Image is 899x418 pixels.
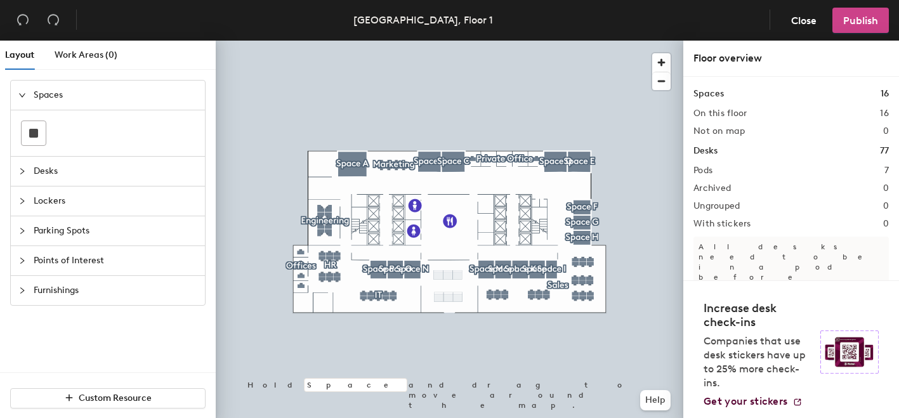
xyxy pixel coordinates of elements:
h2: Ungrouped [693,201,740,211]
button: Custom Resource [10,388,206,408]
h2: 16 [880,108,889,119]
h2: 7 [884,166,889,176]
h2: Pods [693,166,712,176]
span: Work Areas (0) [55,49,117,60]
div: Floor overview [693,51,889,66]
span: Parking Spots [34,216,197,245]
button: Undo (⌘ + Z) [10,8,36,33]
h2: On this floor [693,108,747,119]
span: collapsed [18,257,26,265]
span: Layout [5,49,34,60]
img: Sticker logo [820,330,879,374]
span: collapsed [18,287,26,294]
h2: 0 [883,183,889,193]
span: Custom Resource [79,393,152,403]
a: Get your stickers [704,395,803,408]
h2: 0 [883,201,889,211]
h2: Archived [693,183,731,193]
span: Desks [34,157,197,186]
span: undo [16,13,29,26]
h2: With stickers [693,219,751,229]
h2: 0 [883,126,889,136]
span: Publish [843,15,878,27]
span: collapsed [18,167,26,175]
span: Get your stickers [704,395,787,407]
button: Close [780,8,827,33]
span: Points of Interest [34,246,197,275]
span: collapsed [18,227,26,235]
span: Spaces [34,81,197,110]
p: All desks need to be in a pod before saving [693,237,889,297]
p: Companies that use desk stickers have up to 25% more check-ins. [704,334,813,390]
h1: 77 [880,144,889,158]
span: Lockers [34,186,197,216]
span: collapsed [18,197,26,205]
h2: 0 [883,219,889,229]
h1: Desks [693,144,718,158]
button: Help [640,390,671,410]
span: Close [791,15,817,27]
button: Publish [832,8,889,33]
div: [GEOGRAPHIC_DATA], Floor 1 [353,12,493,28]
h1: 16 [881,87,889,101]
h4: Increase desk check-ins [704,301,813,329]
button: Redo (⌘ + ⇧ + Z) [41,8,66,33]
h1: Spaces [693,87,724,101]
h2: Not on map [693,126,745,136]
span: Furnishings [34,276,197,305]
span: expanded [18,91,26,99]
